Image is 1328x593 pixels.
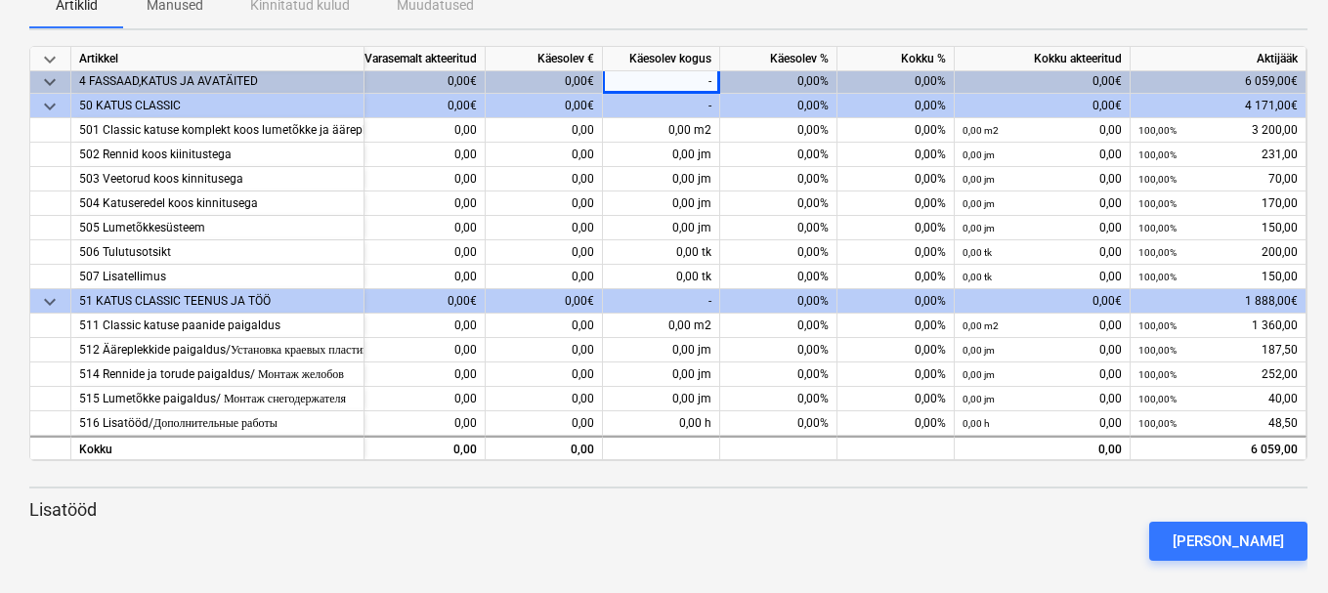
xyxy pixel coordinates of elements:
[603,167,720,191] div: 0,00 jm
[955,47,1131,71] div: Kokku akteeritud
[963,149,995,160] small: 0,00 jm
[1138,265,1298,289] div: 150,00
[837,216,955,240] div: 0,00%
[318,265,477,289] div: 0,00
[38,95,62,118] span: keyboard_arrow_down
[1131,69,1307,94] div: 6 059,00€
[1149,522,1307,561] button: [PERSON_NAME]
[318,118,477,143] div: 0,00
[963,272,992,282] small: 0,00 tk
[1138,191,1298,216] div: 170,00
[963,240,1122,265] div: 0,00
[1138,167,1298,191] div: 70,00
[79,167,356,191] div: 503 Veetorud koos kinnitusega
[79,143,356,167] div: 502 Rennid koos kiinitustega
[1138,345,1177,356] small: 100,00%
[963,143,1122,167] div: 0,00
[603,191,720,216] div: 0,00 jm
[720,143,837,167] div: 0,00%
[603,47,720,71] div: Käesolev kogus
[603,216,720,240] div: 0,00 jm
[1131,94,1307,118] div: 4 171,00€
[963,338,1122,362] div: 0,00
[963,369,995,380] small: 0,00 jm
[318,240,477,265] div: 0,00
[603,118,720,143] div: 0,00 m2
[837,265,955,289] div: 0,00%
[486,265,603,289] div: 0,00
[837,314,955,338] div: 0,00%
[837,338,955,362] div: 0,00%
[486,289,603,314] div: 0,00€
[963,125,999,136] small: 0,00 m2
[79,289,356,314] div: 51 KATUS CLASSIC TEENUS JA TÖÖ
[603,362,720,387] div: 0,00 jm
[310,47,486,71] div: Varasemalt akteeritud
[486,69,603,94] div: 0,00€
[29,498,1307,522] p: Lisatööd
[1138,149,1177,160] small: 100,00%
[837,167,955,191] div: 0,00%
[837,94,955,118] div: 0,00%
[79,191,356,216] div: 504 Katuseredel koos kinnitusega
[963,320,999,331] small: 0,00 m2
[720,240,837,265] div: 0,00%
[310,94,486,118] div: 0,00€
[1138,125,1177,136] small: 100,00%
[963,191,1122,216] div: 0,00
[486,387,603,411] div: 0,00
[1138,362,1298,387] div: 252,00
[963,247,992,258] small: 0,00 tk
[486,338,603,362] div: 0,00
[837,387,955,411] div: 0,00%
[1131,47,1307,71] div: Aktijääk
[963,418,990,429] small: 0,00 h
[1138,320,1177,331] small: 100,00%
[318,338,477,362] div: 0,00
[955,289,1131,314] div: 0,00€
[837,362,955,387] div: 0,00%
[38,48,62,71] span: keyboard_arrow_down
[79,216,356,240] div: 505 Lumetõkkesüsteem
[720,216,837,240] div: 0,00%
[318,387,477,411] div: 0,00
[1138,118,1298,143] div: 3 200,00
[1138,143,1298,167] div: 231,00
[486,362,603,387] div: 0,00
[1138,240,1298,265] div: 200,00
[1138,394,1177,404] small: 100,00%
[603,387,720,411] div: 0,00 jm
[1131,289,1307,314] div: 1 888,00€
[486,47,603,71] div: Käesolev €
[963,265,1122,289] div: 0,00
[486,118,603,143] div: 0,00
[963,216,1122,240] div: 0,00
[38,70,62,94] span: keyboard_arrow_down
[963,345,995,356] small: 0,00 jm
[1138,198,1177,209] small: 100,00%
[955,69,1131,94] div: 0,00€
[963,362,1122,387] div: 0,00
[79,411,356,436] div: 516 Lisatööd/Дополнительные работы
[720,265,837,289] div: 0,00%
[79,265,356,289] div: 507 Lisatellimus
[318,314,477,338] div: 0,00
[1138,438,1298,462] div: 6 059,00
[79,362,356,387] div: 514 Rennide ja torude paigaldus/ Монтаж желобов
[318,411,477,436] div: 0,00
[1138,338,1298,362] div: 187,50
[1138,411,1298,436] div: 48,50
[486,411,603,436] div: 0,00
[79,338,356,362] div: 512 Ääreplekkide paigaldus/Установка краевых пластин
[71,47,364,71] div: Artikkel
[486,167,603,191] div: 0,00
[963,118,1122,143] div: 0,00
[603,314,720,338] div: 0,00 m2
[720,289,837,314] div: 0,00%
[963,387,1122,411] div: 0,00
[720,362,837,387] div: 0,00%
[720,94,837,118] div: 0,00%
[963,167,1122,191] div: 0,00
[318,362,477,387] div: 0,00
[79,314,356,338] div: 511 Classic katuse paanide paigaldus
